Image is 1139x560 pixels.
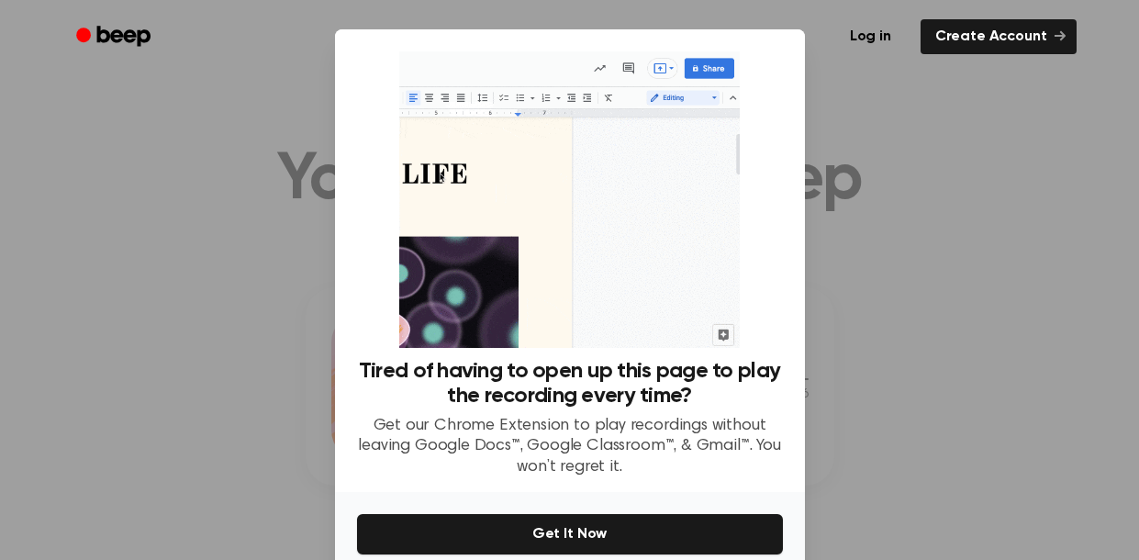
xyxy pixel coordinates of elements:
[921,19,1077,54] a: Create Account
[399,51,740,348] img: Beep extension in action
[357,514,783,554] button: Get It Now
[832,16,910,58] a: Log in
[357,416,783,478] p: Get our Chrome Extension to play recordings without leaving Google Docs™, Google Classroom™, & Gm...
[357,359,783,409] h3: Tired of having to open up this page to play the recording every time?
[63,19,167,55] a: Beep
